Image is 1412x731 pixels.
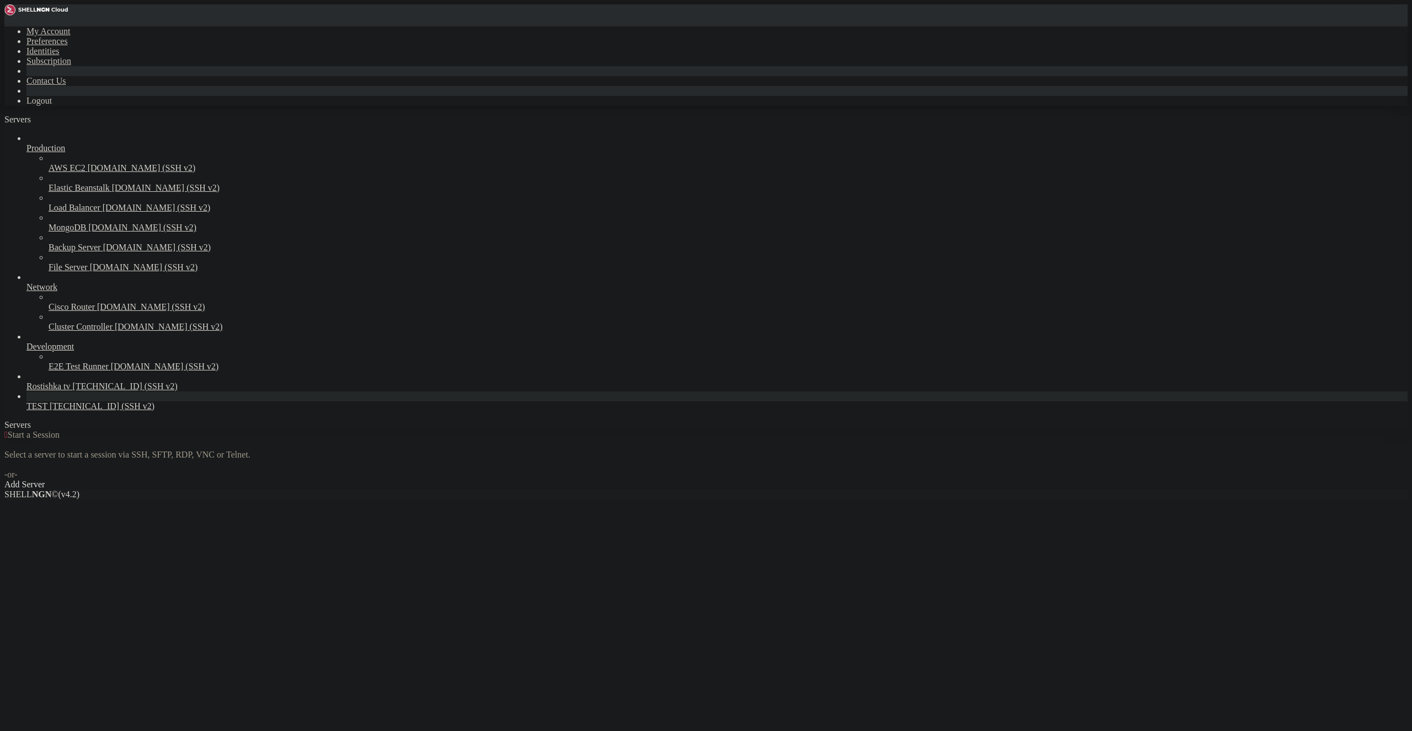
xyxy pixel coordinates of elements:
a: Production [26,143,1408,153]
img: Shellngn [4,4,68,15]
div: Add Server [4,480,1408,490]
a: Logout [26,96,52,105]
a: Rostishka tv [TECHNICAL_ID] (SSH v2) [26,381,1408,391]
a: Servers [4,115,75,124]
li: Production [26,133,1408,272]
span: [DOMAIN_NAME] (SSH v2) [88,223,196,232]
span: Start a Session [8,430,60,439]
li: Development [26,332,1408,372]
span: [TECHNICAL_ID] (SSH v2) [73,381,178,391]
span: Production [26,143,65,153]
li: E2E Test Runner [DOMAIN_NAME] (SSH v2) [49,352,1408,372]
li: Elastic Beanstalk [DOMAIN_NAME] (SSH v2) [49,173,1408,193]
span: [DOMAIN_NAME] (SSH v2) [97,302,205,311]
li: MongoDB [DOMAIN_NAME] (SSH v2) [49,213,1408,233]
li: Cluster Controller [DOMAIN_NAME] (SSH v2) [49,312,1408,332]
a: Cluster Controller [DOMAIN_NAME] (SSH v2) [49,322,1408,332]
li: File Server [DOMAIN_NAME] (SSH v2) [49,252,1408,272]
li: Cisco Router [DOMAIN_NAME] (SSH v2) [49,292,1408,312]
div: Select a server to start a session via SSH, SFTP, RDP, VNC or Telnet. -or- [4,440,1408,480]
b: NGN [32,490,52,499]
span: Development [26,342,74,351]
a: Elastic Beanstalk [DOMAIN_NAME] (SSH v2) [49,183,1408,193]
a: MongoDB [DOMAIN_NAME] (SSH v2) [49,223,1408,233]
a: TEST [TECHNICAL_ID] (SSH v2) [26,401,1408,411]
span: File Server [49,262,88,272]
span: Cisco Router [49,302,95,311]
a: Network [26,282,1408,292]
a: Subscription [26,56,71,66]
span: [TECHNICAL_ID] (SSH v2) [50,401,154,411]
li: TEST [TECHNICAL_ID] (SSH v2) [26,391,1408,411]
a: My Account [26,26,71,36]
span: [DOMAIN_NAME] (SSH v2) [88,163,196,173]
span: [DOMAIN_NAME] (SSH v2) [115,322,223,331]
a: Preferences [26,36,68,46]
span:  [4,430,8,439]
a: Development [26,342,1408,352]
a: E2E Test Runner [DOMAIN_NAME] (SSH v2) [49,362,1408,372]
span: Servers [4,115,31,124]
span: Load Balancer [49,203,100,212]
span: Backup Server [49,243,101,252]
span: Network [26,282,57,292]
a: File Server [DOMAIN_NAME] (SSH v2) [49,262,1408,272]
a: Cisco Router [DOMAIN_NAME] (SSH v2) [49,302,1408,312]
span: [DOMAIN_NAME] (SSH v2) [90,262,198,272]
li: Backup Server [DOMAIN_NAME] (SSH v2) [49,233,1408,252]
span: 4.2.0 [58,490,80,499]
a: Contact Us [26,76,66,85]
span: SHELL © [4,490,79,499]
span: MongoDB [49,223,86,232]
li: Rostishka tv [TECHNICAL_ID] (SSH v2) [26,372,1408,391]
span: [DOMAIN_NAME] (SSH v2) [103,243,211,252]
span: Rostishka tv [26,381,71,391]
span: [DOMAIN_NAME] (SSH v2) [112,183,220,192]
li: Load Balancer [DOMAIN_NAME] (SSH v2) [49,193,1408,213]
li: Network [26,272,1408,332]
a: Identities [26,46,60,56]
span: AWS EC2 [49,163,85,173]
div: Servers [4,420,1408,430]
span: Cluster Controller [49,322,113,331]
li: AWS EC2 [DOMAIN_NAME] (SSH v2) [49,153,1408,173]
span: Elastic Beanstalk [49,183,110,192]
span: TEST [26,401,47,411]
span: [DOMAIN_NAME] (SSH v2) [111,362,219,371]
a: AWS EC2 [DOMAIN_NAME] (SSH v2) [49,163,1408,173]
a: Load Balancer [DOMAIN_NAME] (SSH v2) [49,203,1408,213]
span: [DOMAIN_NAME] (SSH v2) [103,203,211,212]
a: Backup Server [DOMAIN_NAME] (SSH v2) [49,243,1408,252]
span: E2E Test Runner [49,362,109,371]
